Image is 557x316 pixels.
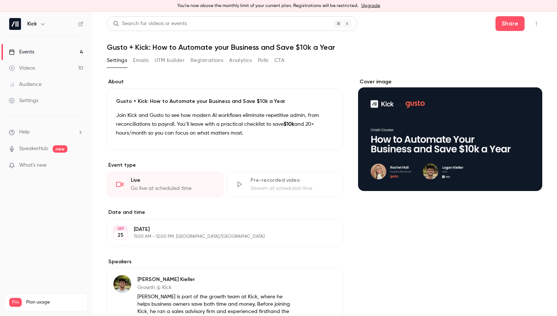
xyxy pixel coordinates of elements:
img: Kick [9,18,21,30]
span: Plan usage [26,299,83,305]
label: Date and time [107,209,343,216]
iframe: Noticeable Trigger [74,162,83,169]
div: Settings [9,97,38,104]
button: UTM builder [155,55,185,66]
label: Speakers [107,258,343,265]
button: Settings [107,55,127,66]
div: Live [131,177,214,184]
button: Registrations [190,55,223,66]
div: Go live at scheduled time [131,185,214,192]
div: Pre-recorded video [251,177,334,184]
span: Pro [9,298,22,307]
div: Stream at scheduled time [251,185,334,192]
p: 11:00 AM - 12:00 PM, [GEOGRAPHIC_DATA]/[GEOGRAPHIC_DATA] [134,234,304,240]
p: Gusto + Kick: How to Automate your Business and Save $10k a Year [116,98,334,105]
p: Event type [107,162,343,169]
a: Upgrade [361,3,380,9]
div: LiveGo live at scheduled time [107,172,224,197]
p: Growth @ Kick [137,284,295,291]
span: What's new [19,162,47,169]
div: Pre-recorded videoStream at scheduled time [227,172,343,197]
button: Analytics [229,55,252,66]
div: SEP [114,226,127,231]
span: Help [19,128,30,136]
strong: $10k [284,122,294,127]
div: Search for videos or events [113,20,187,28]
p: [PERSON_NAME] Kieller [137,276,295,283]
span: new [53,145,67,153]
label: Cover image [358,78,542,86]
div: Events [9,48,34,56]
button: Share [495,16,525,31]
label: About [107,78,343,86]
a: SpeakerHub [19,145,48,153]
img: Logan Kieller [113,275,131,293]
button: Polls [258,55,269,66]
button: Emails [133,55,148,66]
div: Audience [9,81,42,88]
section: Cover image [358,78,542,191]
h1: Gusto + Kick: How to Automate your Business and Save $10k a Year [107,43,542,52]
p: 25 [118,232,123,239]
h6: Kick [27,20,37,28]
li: help-dropdown-opener [9,128,83,136]
p: [DATE] [134,226,304,233]
p: Join Kick and Gusto to see how modern AI workflows eliminate repetitive admin, from reconciliatio... [116,111,334,138]
button: CTA [274,55,284,66]
div: Videos [9,65,35,72]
